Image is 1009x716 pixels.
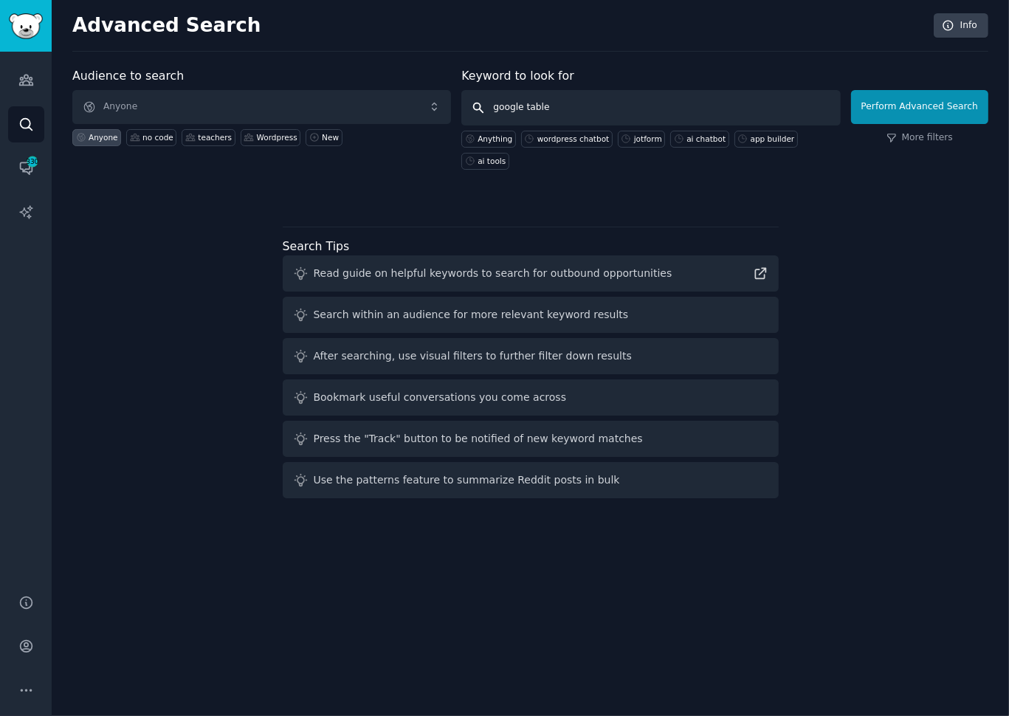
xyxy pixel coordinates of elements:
h2: Advanced Search [72,14,926,38]
div: jotform [634,134,662,144]
a: More filters [886,131,953,145]
label: Keyword to look for [461,69,574,83]
img: GummySearch logo [9,13,43,39]
div: Anything [478,134,512,144]
div: wordpress chatbot [537,134,609,144]
div: New [322,132,339,142]
div: ai chatbot [686,134,726,144]
div: Search within an audience for more relevant keyword results [314,307,629,323]
div: no code [142,132,173,142]
label: Search Tips [283,239,350,253]
span: 330 [26,156,39,167]
div: ai tools [478,156,506,166]
div: teachers [198,132,232,142]
label: Audience to search [72,69,184,83]
a: 330 [8,150,44,186]
a: New [306,129,342,146]
div: Bookmark useful conversations you come across [314,390,567,405]
input: Any keyword [461,90,840,125]
div: Anyone [89,132,118,142]
div: Use the patterns feature to summarize Reddit posts in bulk [314,472,620,488]
div: app builder [751,134,795,144]
div: Wordpress [257,132,297,142]
a: Info [934,13,988,38]
div: After searching, use visual filters to further filter down results [314,348,632,364]
div: Press the "Track" button to be notified of new keyword matches [314,431,643,447]
button: Perform Advanced Search [851,90,988,124]
button: Anyone [72,90,451,124]
div: Read guide on helpful keywords to search for outbound opportunities [314,266,672,281]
